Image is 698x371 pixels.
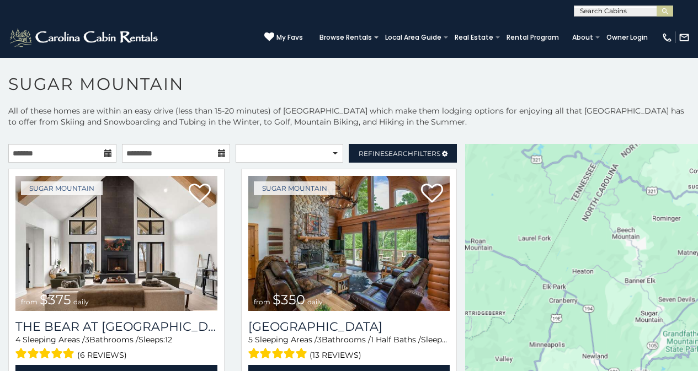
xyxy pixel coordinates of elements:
[567,30,599,45] a: About
[15,319,217,334] h3: The Bear At Sugar Mountain
[601,30,653,45] a: Owner Login
[248,176,450,311] img: 1714398141_thumbnail.jpeg
[248,319,450,334] h3: Grouse Moor Lodge
[662,32,673,43] img: phone-regular-white.png
[85,335,89,345] span: 3
[317,335,322,345] span: 3
[307,298,323,306] span: daily
[15,176,217,311] img: 1714387646_thumbnail.jpeg
[77,348,127,362] span: (6 reviews)
[248,319,450,334] a: [GEOGRAPHIC_DATA]
[248,334,450,362] div: Sleeping Areas / Bathrooms / Sleeps:
[276,33,303,42] span: My Favs
[15,335,20,345] span: 4
[314,30,377,45] a: Browse Rentals
[73,298,89,306] span: daily
[165,335,172,345] span: 12
[264,32,303,43] a: My Favs
[449,30,499,45] a: Real Estate
[359,149,440,158] span: Refine Filters
[385,149,413,158] span: Search
[15,319,217,334] a: The Bear At [GEOGRAPHIC_DATA]
[380,30,447,45] a: Local Area Guide
[447,335,455,345] span: 12
[15,176,217,311] a: from $375 daily
[501,30,564,45] a: Rental Program
[421,182,443,206] a: Add to favorites
[371,335,421,345] span: 1 Half Baths /
[189,182,211,206] a: Add to favorites
[21,298,38,306] span: from
[21,181,103,195] a: Sugar Mountain
[40,292,71,308] span: $375
[248,335,253,345] span: 5
[679,32,690,43] img: mail-regular-white.png
[15,334,217,362] div: Sleeping Areas / Bathrooms / Sleeps:
[8,26,161,49] img: White-1-2.png
[254,181,335,195] a: Sugar Mountain
[273,292,305,308] span: $350
[310,348,361,362] span: (13 reviews)
[254,298,270,306] span: from
[349,144,457,163] a: RefineSearchFilters
[248,176,450,311] a: from $350 daily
